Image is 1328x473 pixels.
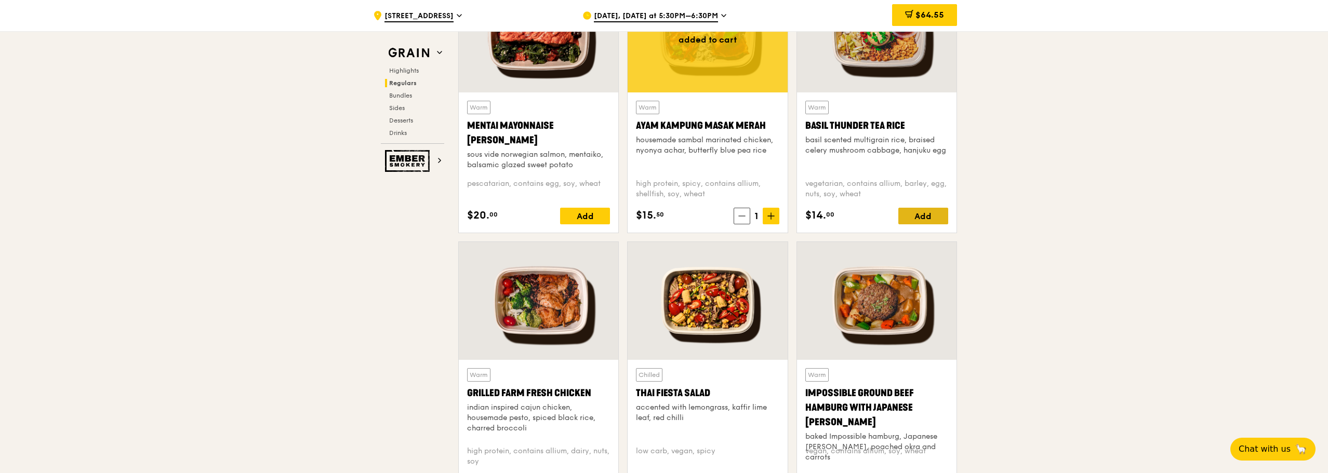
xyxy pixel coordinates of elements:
[805,179,948,199] div: vegetarian, contains allium, barley, egg, nuts, soy, wheat
[389,104,405,112] span: Sides
[385,150,433,172] img: Ember Smokery web logo
[1295,443,1307,455] span: 🦙
[805,208,826,223] span: $14.
[636,446,779,467] div: low carb, vegan, spicy
[467,446,610,467] div: high protein, contains allium, dairy, nuts, soy
[805,446,948,467] div: vegan, contains allium, soy, wheat
[467,386,610,400] div: Grilled Farm Fresh Chicken
[656,210,664,219] span: 50
[636,386,779,400] div: Thai Fiesta Salad
[389,79,417,87] span: Regulars
[805,368,829,382] div: Warm
[389,92,412,99] span: Bundles
[636,402,779,423] div: accented with lemongrass, kaffir lime leaf, red chilli
[750,209,763,223] span: 1
[805,386,948,429] div: Impossible Ground Beef Hamburg with Japanese [PERSON_NAME]
[805,431,948,463] div: baked Impossible hamburg, Japanese [PERSON_NAME], poached okra and carrots
[805,101,829,114] div: Warm
[805,135,948,156] div: basil scented multigrain rice, braised celery mushroom cabbage, hanjuku egg
[384,11,454,22] span: [STREET_ADDRESS]
[467,402,610,434] div: indian inspired cajun chicken, housemade pesto, spiced black rice, charred broccoli
[489,210,498,219] span: 00
[1230,438,1316,461] button: Chat with us🦙
[467,179,610,199] div: pescatarian, contains egg, soy, wheat
[467,368,490,382] div: Warm
[636,101,659,114] div: Warm
[467,118,610,147] div: Mentai Mayonnaise [PERSON_NAME]
[467,208,489,223] span: $20.
[467,150,610,170] div: sous vide norwegian salmon, mentaiko, balsamic glazed sweet potato
[1239,443,1291,455] span: Chat with us
[389,129,407,137] span: Drinks
[915,10,944,20] span: $64.55
[636,179,779,199] div: high protein, spicy, contains allium, shellfish, soy, wheat
[389,117,413,124] span: Desserts
[389,67,419,74] span: Highlights
[636,118,779,133] div: Ayam Kampung Masak Merah
[636,368,662,382] div: Chilled
[636,208,656,223] span: $15.
[467,101,490,114] div: Warm
[560,208,610,224] div: Add
[636,135,779,156] div: housemade sambal marinated chicken, nyonya achar, butterfly blue pea rice
[805,118,948,133] div: Basil Thunder Tea Rice
[385,44,433,62] img: Grain web logo
[898,208,948,224] div: Add
[594,11,718,22] span: [DATE], [DATE] at 5:30PM–6:30PM
[826,210,834,219] span: 00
